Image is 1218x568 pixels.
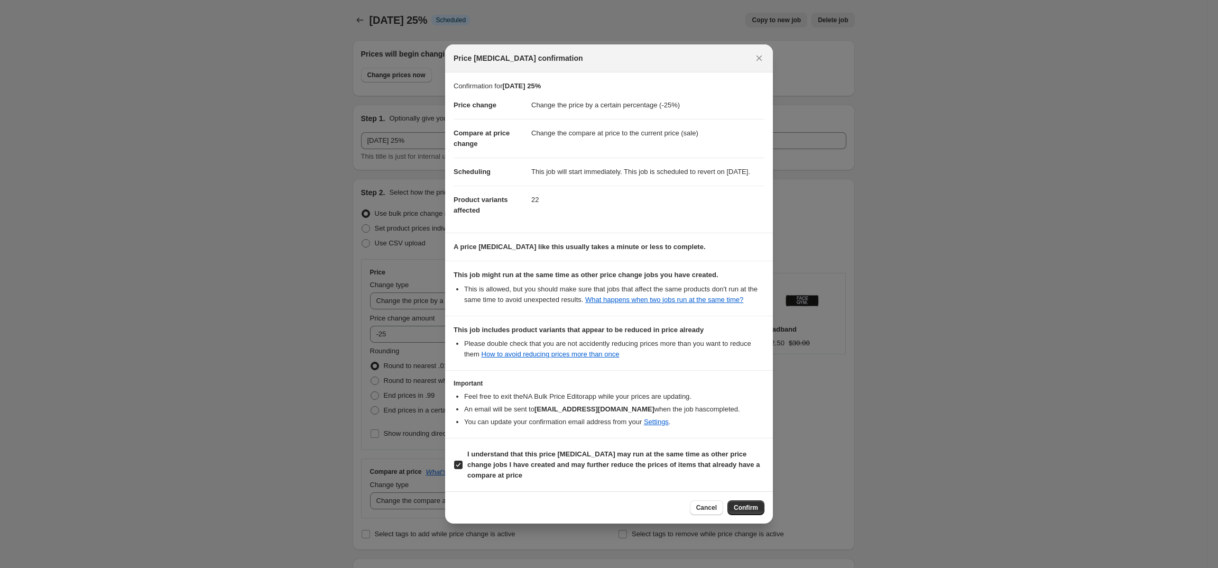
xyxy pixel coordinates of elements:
dd: Change the price by a certain percentage (-25%) [531,91,764,119]
h3: Important [454,379,764,388]
b: This job might run at the same time as other price change jobs you have created. [454,271,718,279]
span: Scheduling [454,168,491,176]
b: [EMAIL_ADDRESS][DOMAIN_NAME] [534,405,654,413]
dd: Change the compare at price to the current price (sale) [531,119,764,147]
dd: This job will start immediately. This job is scheduled to revert on [DATE]. [531,158,764,186]
button: Confirm [727,500,764,515]
b: A price [MEDICAL_DATA] like this usually takes a minute or less to complete. [454,243,706,251]
dd: 22 [531,186,764,214]
span: Cancel [696,503,717,512]
b: [DATE] 25% [502,82,541,90]
button: Close [752,51,767,66]
a: What happens when two jobs run at the same time? [585,296,743,304]
span: Compare at price change [454,129,510,148]
a: Settings [644,418,669,426]
span: Price change [454,101,496,109]
span: Price [MEDICAL_DATA] confirmation [454,53,583,63]
li: Feel free to exit the NA Bulk Price Editor app while your prices are updating. [464,391,764,402]
span: Confirm [734,503,758,512]
button: Cancel [690,500,723,515]
li: Please double check that you are not accidently reducing prices more than you want to reduce them [464,338,764,360]
li: You can update your confirmation email address from your . [464,417,764,427]
span: Product variants affected [454,196,508,214]
a: How to avoid reducing prices more than once [482,350,620,358]
li: This is allowed, but you should make sure that jobs that affect the same products don ' t run at ... [464,284,764,305]
p: Confirmation for [454,81,764,91]
b: I understand that this price [MEDICAL_DATA] may run at the same time as other price change jobs I... [467,450,760,479]
li: An email will be sent to when the job has completed . [464,404,764,415]
b: This job includes product variants that appear to be reduced in price already [454,326,704,334]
